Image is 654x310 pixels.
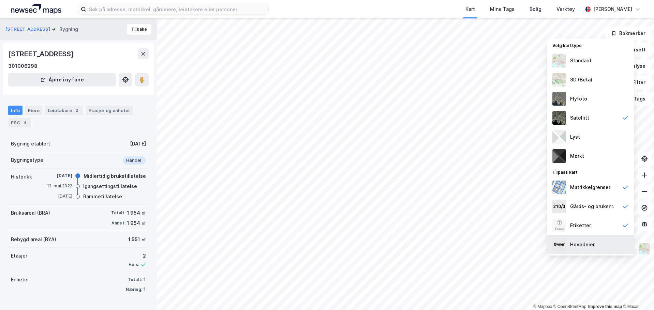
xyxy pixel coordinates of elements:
div: Kart [465,5,475,13]
div: 4 [21,119,28,126]
div: 301006298 [8,62,38,70]
div: Igangsettingstillatelse [83,182,137,190]
button: Tilbake [127,24,151,35]
iframe: Chat Widget [620,277,654,310]
div: Mine Tags [490,5,515,13]
div: Lyst [570,133,580,141]
div: Totalt: [128,277,142,282]
div: Kontrollprogram for chat [620,277,654,310]
a: OpenStreetMap [553,304,586,309]
img: majorOwner.b5e170eddb5c04bfeeff.jpeg [552,238,566,251]
button: Filter [619,76,651,89]
div: Bebygd areal (BYA) [11,235,56,244]
div: 1 954 ㎡ [127,209,146,217]
div: Historikk [11,173,32,181]
div: Heis: [129,262,139,267]
div: Etasjer [11,252,27,260]
div: 1 551 ㎡ [128,235,146,244]
button: [STREET_ADDRESS] [5,26,51,33]
button: Åpne i ny fane [8,73,116,87]
div: Rammetillatelse [83,192,122,201]
img: Z [552,92,566,106]
div: 1 [144,285,146,294]
div: 3D (Beta) [570,76,592,84]
div: ESG [8,118,31,127]
img: 9k= [552,111,566,125]
div: Enheter [11,276,29,284]
a: Mapbox [533,304,552,309]
div: 2 [129,252,146,260]
div: Bruksareal (BRA) [11,209,50,217]
button: Bokmerker [605,27,651,40]
div: 12. mai 2022 [45,183,72,189]
img: logo.a4113a55bc3d86da70a041830d287a7e.svg [11,4,61,14]
div: 2 [73,107,80,114]
div: Bolig [530,5,541,13]
div: Mørkt [570,152,584,160]
div: Bygning [59,25,78,33]
div: 1 [144,276,146,284]
div: Verktøy [556,5,575,13]
div: [DATE] [130,140,146,148]
img: Z [552,73,566,87]
img: cadastreKeys.547ab17ec502f5a4ef2b.jpeg [552,200,566,213]
div: Gårds- og bruksnr. [570,202,614,211]
img: nCdM7BzjoCAAAAAElFTkSuQmCC [552,149,566,163]
img: cadastreBorders.cfe08de4b5ddd52a10de.jpeg [552,181,566,194]
div: [DATE] [45,173,72,179]
div: Midlertidig brukstillatelse [84,172,146,180]
input: Søk på adresse, matrikkel, gårdeiere, leietakere eller personer [86,4,268,14]
div: Eiere [25,106,42,115]
img: Z [638,242,651,255]
div: Næring: [126,287,142,292]
div: [DATE] [45,193,72,199]
div: Totalt: [111,210,125,216]
div: Info [8,106,23,115]
div: Hovedeier [570,241,595,249]
div: [STREET_ADDRESS] [8,48,75,59]
div: Etiketter [570,221,591,230]
div: Satellitt [570,114,589,122]
div: Bygningstype [11,156,43,164]
img: Z [552,219,566,232]
div: Velg karttype [547,39,634,51]
div: 1 954 ㎡ [127,219,146,227]
div: Bygning etablert [11,140,50,148]
div: Tilpass kart [547,166,634,178]
div: Flyfoto [570,95,587,103]
div: [PERSON_NAME] [593,5,632,13]
img: Z [552,54,566,67]
button: Tags [620,92,651,106]
div: Annet: [112,220,125,226]
a: Improve this map [588,304,622,309]
div: Standard [570,57,591,65]
div: Leietakere [45,106,83,115]
img: luj3wr1y2y3+OchiMxRmMxRlscgabnMEmZ7DJGWxyBpucwSZnsMkZbHIGm5zBJmewyRlscgabnMEmZ7DJGWxyBpucwSZnsMkZ... [552,130,566,144]
div: Etasjer og enheter [88,107,130,113]
div: Matrikkelgrenser [570,183,610,191]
